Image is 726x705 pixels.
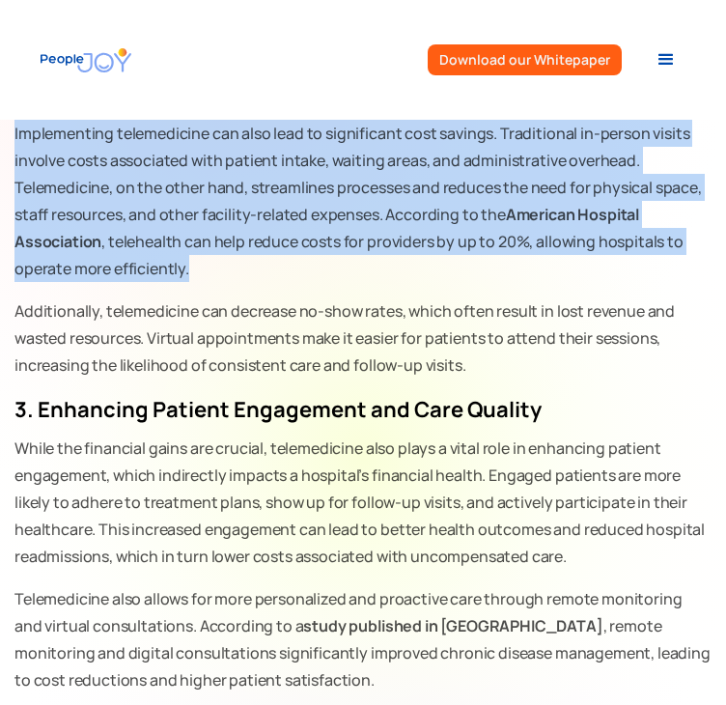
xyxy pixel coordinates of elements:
[14,297,712,379] p: Additionally, telemedicine can decrease no-show rates, which often result in lost revenue and was...
[14,435,712,570] p: While the financial gains are crucial, telemedicine also plays a vital role in enhancing patient ...
[637,31,695,89] div: menu
[428,44,622,75] a: Download our Whitepaper
[14,585,712,693] p: Telemedicine also allows for more personalized and proactive care through remote monitoring and v...
[303,615,602,636] strong: study published in [GEOGRAPHIC_DATA]
[14,120,712,282] p: Implementing telemedicine can also lead to significant cost savings. Traditional in-person visits...
[439,52,610,68] div: Download our Whitepaper
[31,39,131,82] a: home
[14,395,542,424] strong: 3. Enhancing Patient Engagement and Care Quality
